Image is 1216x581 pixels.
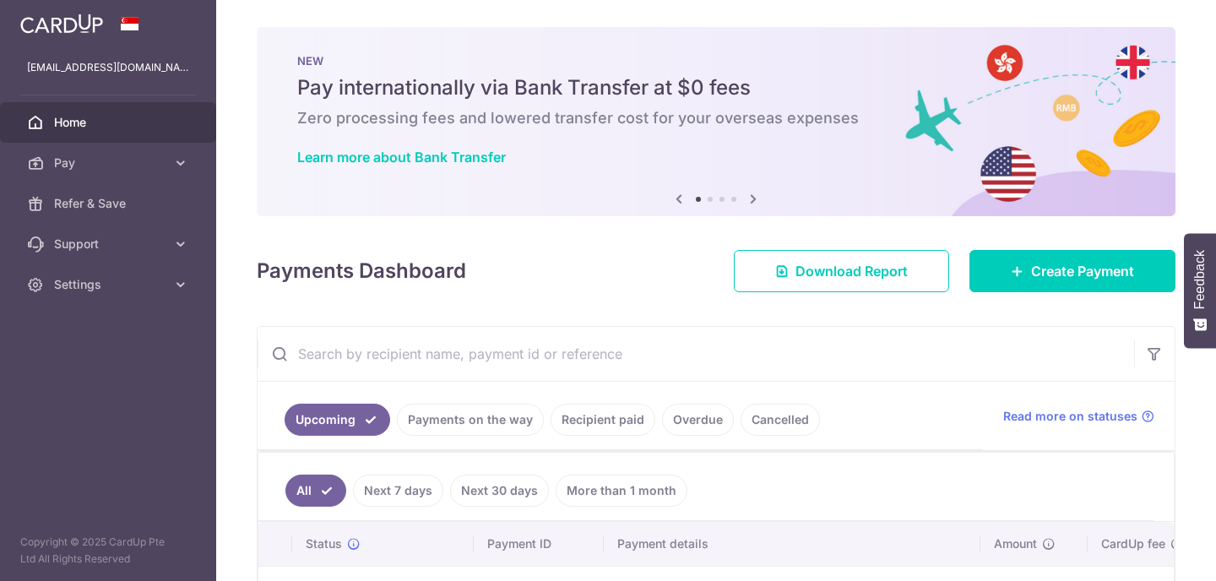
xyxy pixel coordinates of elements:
[297,74,1135,101] h5: Pay internationally via Bank Transfer at $0 fees
[54,195,166,212] span: Refer & Save
[297,149,506,166] a: Learn more about Bank Transfer
[1031,261,1134,281] span: Create Payment
[285,475,346,507] a: All
[556,475,687,507] a: More than 1 month
[1101,535,1165,552] span: CardUp fee
[969,250,1175,292] a: Create Payment
[297,108,1135,128] h6: Zero processing fees and lowered transfer cost for your overseas expenses
[353,475,443,507] a: Next 7 days
[450,475,549,507] a: Next 30 days
[54,155,166,171] span: Pay
[1003,408,1154,425] a: Read more on statuses
[285,404,390,436] a: Upcoming
[1003,408,1137,425] span: Read more on statuses
[27,59,189,76] p: [EMAIL_ADDRESS][DOMAIN_NAME]
[54,236,166,252] span: Support
[54,114,166,131] span: Home
[795,261,908,281] span: Download Report
[20,14,103,34] img: CardUp
[551,404,655,436] a: Recipient paid
[257,256,466,286] h4: Payments Dashboard
[258,327,1134,381] input: Search by recipient name, payment id or reference
[1192,250,1208,309] span: Feedback
[662,404,734,436] a: Overdue
[306,535,342,552] span: Status
[297,54,1135,68] p: NEW
[54,276,166,293] span: Settings
[397,404,544,436] a: Payments on the way
[257,27,1175,216] img: Bank transfer banner
[474,522,604,566] th: Payment ID
[994,535,1037,552] span: Amount
[741,404,820,436] a: Cancelled
[1184,233,1216,348] button: Feedback - Show survey
[604,522,980,566] th: Payment details
[734,250,949,292] a: Download Report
